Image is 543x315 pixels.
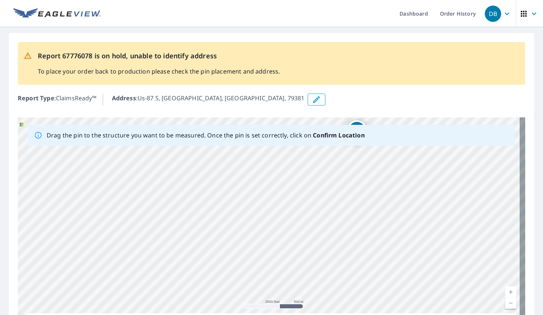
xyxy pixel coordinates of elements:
[38,67,280,76] p: To place your order back to production please check the pin placement and address.
[112,94,305,105] p: : Us-87 S, [GEOGRAPHIC_DATA], [GEOGRAPHIC_DATA], 79381
[505,286,516,298] a: Current Level 14, Zoom In
[18,94,54,102] b: Report Type
[38,51,280,61] p: Report 67776078 is on hold, unable to identify address
[47,131,365,140] p: Drag the pin to the structure you want to be measured. Once the pin is set correctly, click on
[485,6,501,22] div: DB
[347,120,367,143] div: Dropped pin, building 1, Residential property, Us-87 S Wilson, TX 79381
[112,94,136,102] b: Address
[505,298,516,309] a: Current Level 14, Zoom Out
[18,94,97,105] p: : ClaimsReady™
[13,8,101,19] img: EV Logo
[313,131,364,139] b: Confirm Location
